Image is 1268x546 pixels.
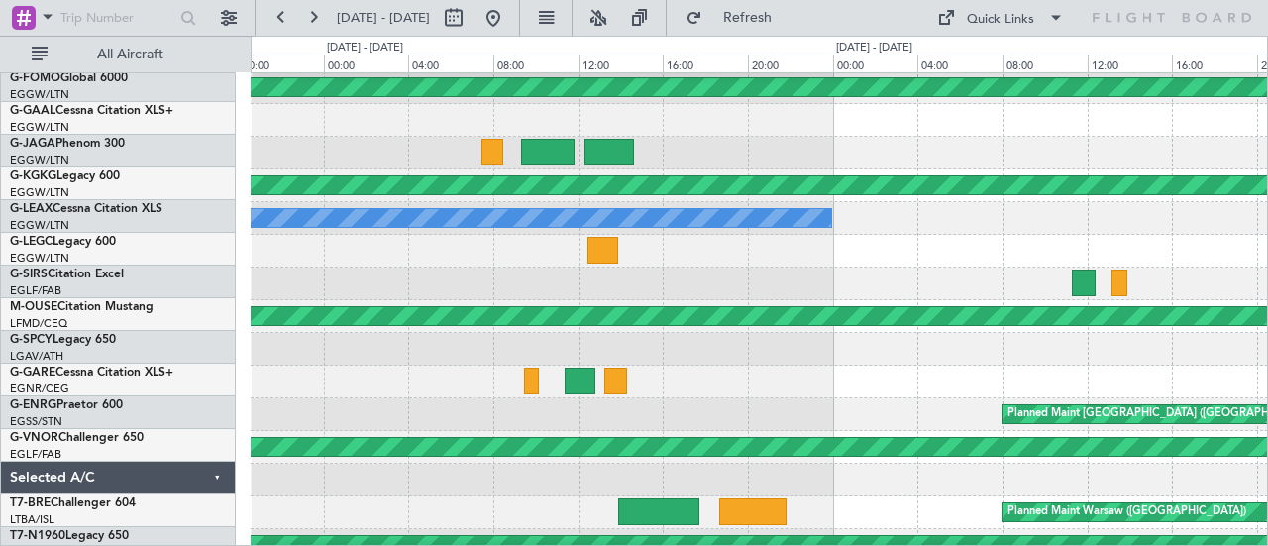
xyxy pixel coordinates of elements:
div: 16:00 [663,55,748,72]
a: G-KGKGLegacy 600 [10,170,120,182]
a: G-LEGCLegacy 600 [10,236,116,248]
a: EGGW/LTN [10,251,69,266]
a: G-SPCYLegacy 650 [10,334,116,346]
a: EGGW/LTN [10,120,69,135]
div: 16:00 [1172,55,1257,72]
span: All Aircraft [52,48,209,61]
button: Quick Links [927,2,1074,34]
a: G-VNORChallenger 650 [10,432,144,444]
a: G-FOMOGlobal 6000 [10,72,128,84]
span: G-KGKG [10,170,56,182]
a: EGGW/LTN [10,87,69,102]
a: G-LEAXCessna Citation XLS [10,203,162,215]
a: T7-N1960Legacy 650 [10,530,129,542]
div: [DATE] - [DATE] [327,40,403,56]
span: M-OUSE [10,301,57,313]
div: [DATE] - [DATE] [836,40,912,56]
span: Refresh [706,11,790,25]
a: G-GAALCessna Citation XLS+ [10,105,173,117]
span: G-JAGA [10,138,55,150]
span: G-VNOR [10,432,58,444]
a: G-SIRSCitation Excel [10,269,124,280]
a: EGLF/FAB [10,283,61,298]
a: EGSS/STN [10,414,62,429]
a: LGAV/ATH [10,349,63,364]
a: G-JAGAPhenom 300 [10,138,125,150]
span: T7-BRE [10,497,51,509]
div: 08:00 [1003,55,1088,72]
div: Quick Links [967,10,1034,30]
div: 04:00 [408,55,493,72]
input: Trip Number [60,3,174,33]
a: EGGW/LTN [10,218,69,233]
div: 12:00 [1088,55,1173,72]
span: T7-N1960 [10,530,65,542]
a: M-OUSECitation Mustang [10,301,154,313]
button: All Aircraft [22,39,215,70]
div: 00:00 [833,55,918,72]
div: 20:00 [748,55,833,72]
span: G-SPCY [10,334,53,346]
a: EGNR/CEG [10,382,69,396]
a: EGGW/LTN [10,185,69,200]
a: LTBA/ISL [10,512,54,527]
div: 08:00 [493,55,579,72]
a: EGLF/FAB [10,447,61,462]
a: LFMD/CEQ [10,316,67,331]
span: G-ENRG [10,399,56,411]
a: G-GARECessna Citation XLS+ [10,367,173,379]
a: G-ENRGPraetor 600 [10,399,123,411]
span: G-GAAL [10,105,55,117]
div: 04:00 [917,55,1003,72]
div: 20:00 [239,55,324,72]
span: G-FOMO [10,72,60,84]
span: G-LEGC [10,236,53,248]
span: G-LEAX [10,203,53,215]
span: G-GARE [10,367,55,379]
span: [DATE] - [DATE] [337,9,430,27]
a: EGGW/LTN [10,153,69,167]
button: Refresh [677,2,795,34]
a: T7-BREChallenger 604 [10,497,136,509]
div: 00:00 [324,55,409,72]
div: Planned Maint Warsaw ([GEOGRAPHIC_DATA]) [1007,497,1246,527]
span: G-SIRS [10,269,48,280]
div: 12:00 [579,55,664,72]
